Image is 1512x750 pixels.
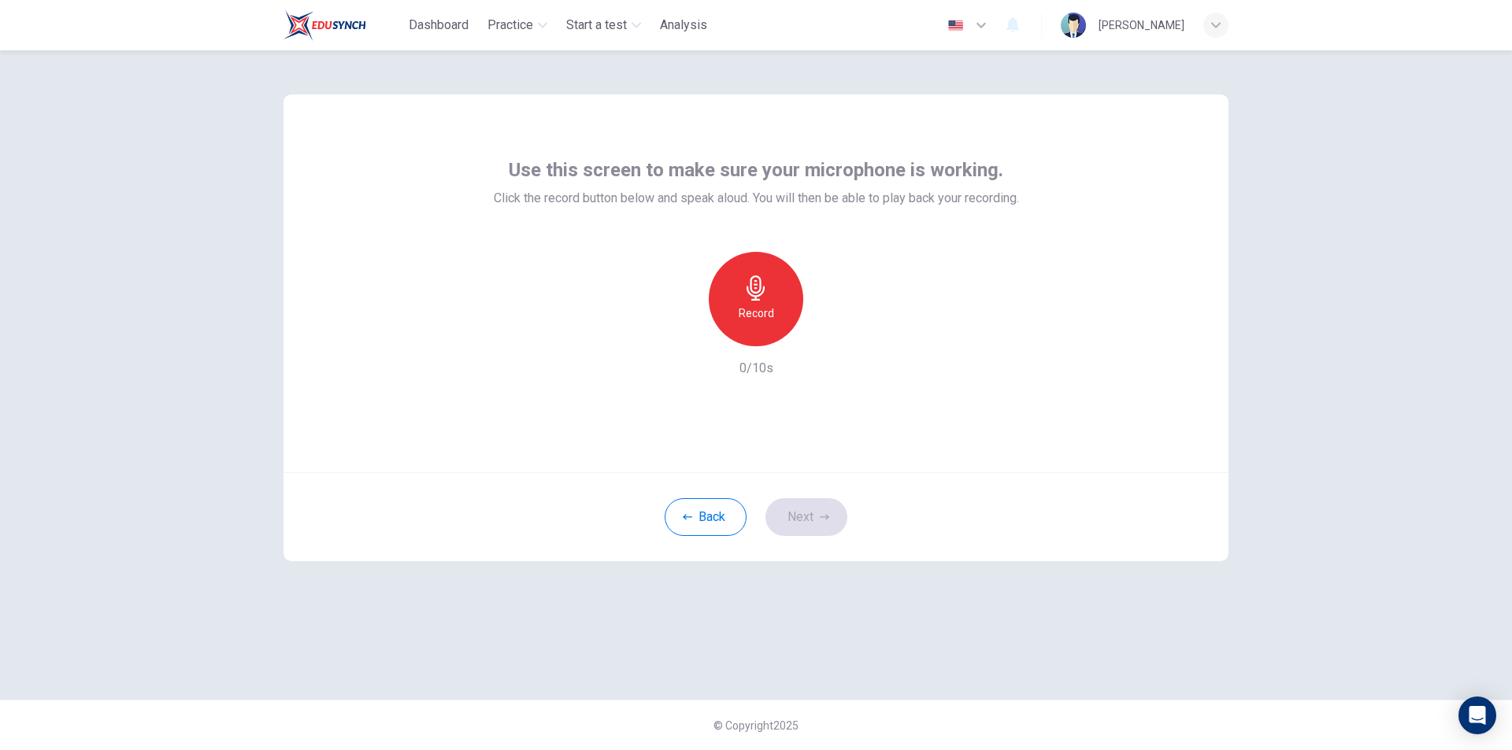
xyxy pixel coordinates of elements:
[409,16,469,35] span: Dashboard
[402,11,475,39] button: Dashboard
[283,9,366,41] img: Train Test logo
[1458,696,1496,734] div: Open Intercom Messenger
[1061,13,1086,38] img: Profile picture
[739,359,773,378] h6: 0/10s
[509,157,1003,183] span: Use this screen to make sure your microphone is working.
[1099,16,1184,35] div: [PERSON_NAME]
[494,189,1019,208] span: Click the record button below and speak aloud. You will then be able to play back your recording.
[560,11,647,39] button: Start a test
[283,9,402,41] a: Train Test logo
[665,498,747,536] button: Back
[660,16,707,35] span: Analysis
[481,11,554,39] button: Practice
[709,252,803,346] button: Record
[946,20,965,31] img: en
[713,719,799,732] span: © Copyright 2025
[487,16,533,35] span: Practice
[566,16,627,35] span: Start a test
[654,11,713,39] button: Analysis
[739,304,774,323] h6: Record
